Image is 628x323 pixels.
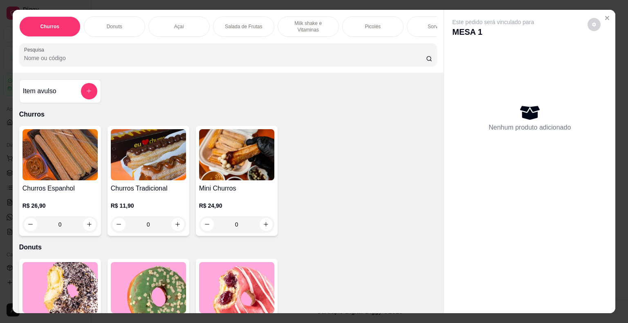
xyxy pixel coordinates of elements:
p: Este pedido será vinculado para [452,18,534,26]
button: decrease-product-quantity [588,18,601,31]
p: Açaí [174,23,184,30]
p: Milk shake e Vitaminas [285,20,332,33]
h4: Churros Espanhol [22,184,98,193]
p: R$ 24,90 [199,202,274,210]
button: add-separate-item [81,83,97,99]
p: Sorvetes [428,23,447,30]
img: product-image [199,129,274,180]
p: R$ 26,90 [22,202,98,210]
p: Churros [19,110,437,119]
h4: Mini Churros [199,184,274,193]
img: product-image [22,262,98,313]
img: product-image [111,129,186,180]
img: product-image [199,262,274,313]
p: Churros [40,23,59,30]
p: Donuts [19,242,437,252]
h4: Item avulso [23,86,56,96]
p: Salada de Frutas [225,23,262,30]
p: R$ 11,90 [111,202,186,210]
p: MESA 1 [452,26,534,38]
p: Picolés [365,23,381,30]
h4: Churros Tradicional [111,184,186,193]
button: Close [601,11,614,25]
label: Pesquisa [24,46,47,53]
img: product-image [22,129,98,180]
img: product-image [111,262,186,313]
input: Pesquisa [24,54,426,62]
p: Donuts [107,23,122,30]
p: Nenhum produto adicionado [489,123,571,132]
